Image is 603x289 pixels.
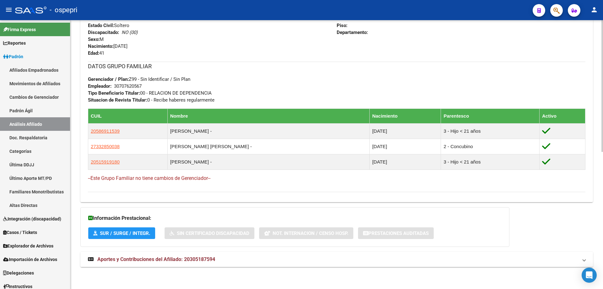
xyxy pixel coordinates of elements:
[441,139,540,154] td: 2 - Concubino
[337,16,379,21] span: LAS ROSAS 51
[88,97,215,103] span: 0 - Recibe haberes regularmente
[91,159,120,164] span: 20515919180
[582,268,597,283] div: Open Intercom Messenger
[91,144,120,149] span: 27332850038
[88,43,113,49] strong: Nacimiento:
[88,90,140,96] strong: Tipo Beneficiario Titular:
[88,108,168,123] th: CUIL
[88,62,585,71] h3: DATOS GRUPO FAMILIAR
[88,36,104,42] span: M
[590,6,598,14] mat-icon: person
[337,16,349,21] strong: Calle:
[177,231,249,236] span: Sin Certificado Discapacidad
[88,50,104,56] span: 41
[88,23,114,28] strong: Estado Civil:
[88,76,129,82] strong: Gerenciador / Plan:
[540,108,585,123] th: Activo
[441,123,540,139] td: 3 - Hijo < 21 años
[337,30,368,35] strong: Departamento:
[441,108,540,123] th: Parentesco
[167,154,370,170] td: [PERSON_NAME] -
[358,227,434,239] button: Prestaciones Auditadas
[3,26,36,33] span: Firma Express
[97,256,215,262] span: Aportes y Contribuciones del Afiliado: 20305187594
[3,215,61,222] span: Integración (discapacidad)
[122,30,138,35] i: NO (00)
[259,227,353,239] button: Not. Internacion / Censo Hosp.
[88,227,155,239] button: SUR / SURGE / INTEGR.
[88,16,113,21] strong: Parentesco:
[370,108,441,123] th: Nacimiento
[167,108,370,123] th: Nombre
[3,270,34,276] span: Delegaciones
[88,83,111,89] strong: Empleador:
[80,252,593,267] mat-expansion-panel-header: Aportes y Contribuciones del Afiliado: 20305187594
[167,139,370,154] td: [PERSON_NAME] [PERSON_NAME] -
[3,40,26,47] span: Reportes
[165,227,254,239] button: Sin Certificado Discapacidad
[88,30,119,35] strong: Discapacitado:
[100,231,150,236] span: SUR / SURGE / INTEGR.
[5,6,13,14] mat-icon: menu
[3,229,37,236] span: Casos / Tickets
[91,128,120,134] span: 20586911539
[88,214,502,223] h3: Información Prestacional:
[88,23,129,28] span: Soltero
[337,23,347,28] strong: Piso:
[88,76,190,82] span: Z99 - Sin Identificar / Sin Plan
[441,154,540,170] td: 3 - Hijo < 21 años
[3,256,57,263] span: Importación de Archivos
[3,242,53,249] span: Explorador de Archivos
[370,154,441,170] td: [DATE]
[370,139,441,154] td: [DATE]
[88,97,147,103] strong: Situacion de Revista Titular:
[273,231,348,236] span: Not. Internacion / Censo Hosp.
[167,123,370,139] td: [PERSON_NAME] -
[88,90,212,96] span: 00 - RELACION DE DEPENDENCIA
[88,50,99,56] strong: Edad:
[3,53,23,60] span: Padrón
[370,123,441,139] td: [DATE]
[50,3,77,17] span: - ospepri
[88,175,585,182] h4: --Este Grupo Familiar no tiene cambios de Gerenciador--
[88,43,128,49] span: [DATE]
[88,36,100,42] strong: Sexo:
[114,83,142,90] div: 30707620567
[88,16,133,21] span: 0 - Titular
[368,231,429,236] span: Prestaciones Auditadas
